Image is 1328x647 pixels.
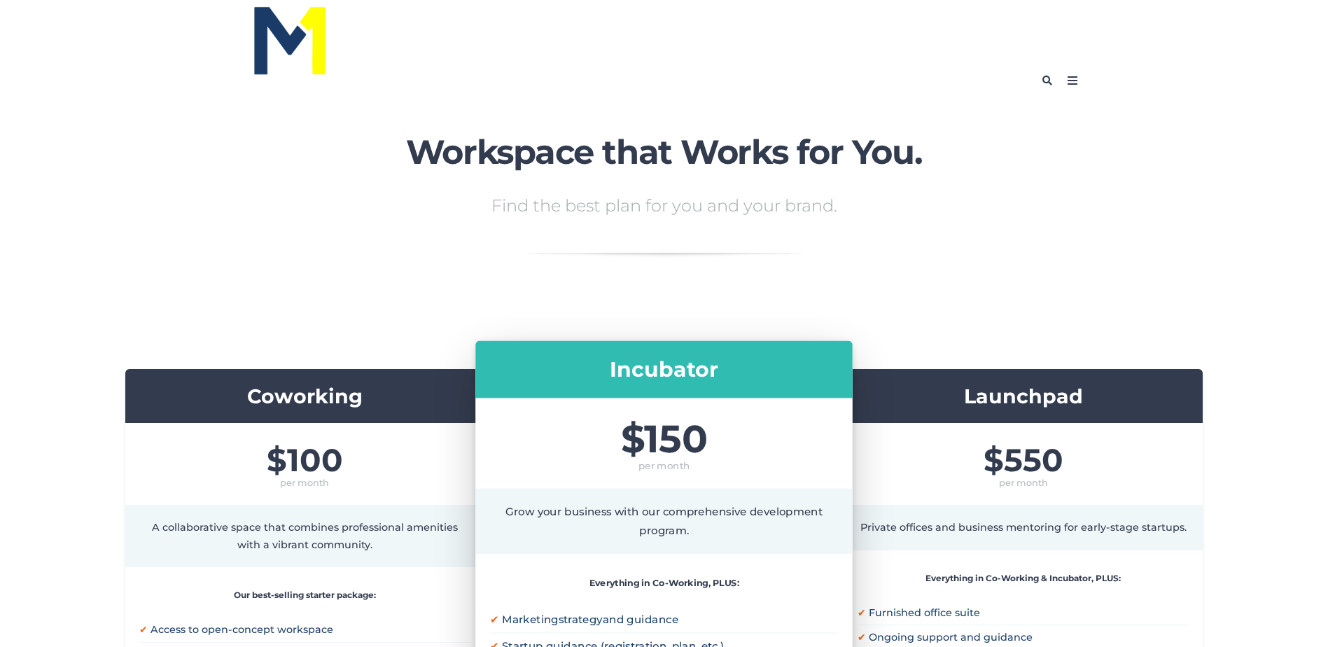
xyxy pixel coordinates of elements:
[139,383,470,410] h3: Coworking
[490,419,838,458] span: $150
[505,506,823,537] span: Grow your business with our comprehensive development program.
[502,613,678,626] span: Marketing and guidance
[858,631,866,643] span: ✔
[490,458,838,474] span: per month
[858,606,866,619] span: ✔
[139,444,470,475] span: $100
[251,3,329,77] img: MileOne Blue_Yellow Logo
[490,613,499,626] span: ✔
[869,631,1033,643] span: Ongoing support and guidance
[405,134,923,171] h2: Workspace that Works for You.
[139,475,470,491] span: per month
[858,475,1189,491] span: per month
[858,571,1189,585] p: Everything in Co-Working & Incubator, PLUS:
[858,383,1189,410] h3: Launchpad
[858,444,1189,475] span: $550
[869,606,980,619] span: Furnished office suite
[234,590,376,600] strong: Our best-selling starter package:
[151,623,333,636] span: Access to open-concept workspace
[490,355,838,382] h3: Incubator
[139,623,148,636] span: ✔
[559,613,603,626] span: strategy
[860,521,1187,534] span: Private offices and business mentoring for early-stage startups.
[152,521,458,550] span: A collaborative space that combines professional amenities with a vibrant community.
[405,197,923,214] p: Find the best plan for you and your brand.
[490,576,838,591] p: Everything in Co-Working, PLUS:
